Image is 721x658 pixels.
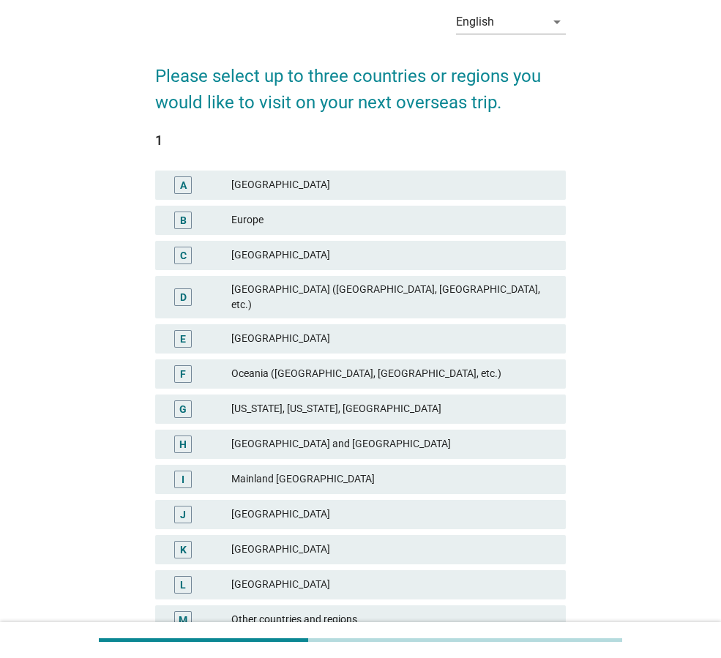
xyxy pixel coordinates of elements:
div: K [180,542,187,557]
div: Other countries and regions [231,611,554,629]
div: Oceania ([GEOGRAPHIC_DATA], [GEOGRAPHIC_DATA], etc.) [231,365,554,383]
div: Europe [231,212,554,229]
div: I [182,471,184,487]
div: [GEOGRAPHIC_DATA] [231,576,554,594]
div: B [180,212,187,228]
div: D [180,289,187,304]
div: A [180,177,187,192]
div: C [180,247,187,263]
div: [GEOGRAPHIC_DATA] [231,506,554,523]
div: [US_STATE], [US_STATE], [GEOGRAPHIC_DATA] [231,400,554,418]
div: Mainland [GEOGRAPHIC_DATA] [231,471,554,488]
div: J [180,506,186,522]
h2: Please select up to three countries or regions you would like to visit on your next overseas trip. [155,48,566,116]
div: [GEOGRAPHIC_DATA] ([GEOGRAPHIC_DATA], [GEOGRAPHIC_DATA], etc.) [231,282,554,313]
div: F [180,366,186,381]
div: 1 [155,130,566,150]
div: M [179,612,187,627]
div: E [180,331,186,346]
div: H [179,436,187,452]
div: English [456,15,494,29]
div: [GEOGRAPHIC_DATA] [231,541,554,558]
div: L [180,577,186,592]
div: [GEOGRAPHIC_DATA] [231,330,554,348]
div: [GEOGRAPHIC_DATA] [231,247,554,264]
i: arrow_drop_down [548,13,566,31]
div: [GEOGRAPHIC_DATA] [231,176,554,194]
div: G [179,401,187,416]
div: [GEOGRAPHIC_DATA] and [GEOGRAPHIC_DATA] [231,435,554,453]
